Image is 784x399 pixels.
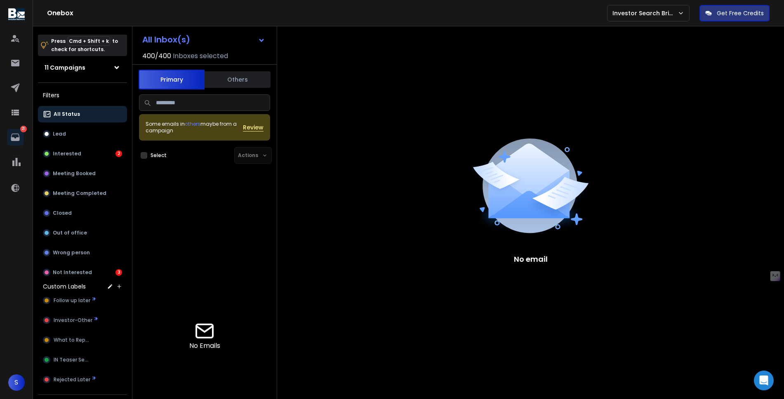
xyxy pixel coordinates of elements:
[38,352,127,368] button: IN Teaser Sent
[53,131,66,137] p: Lead
[38,371,127,388] button: Rejected Later
[115,269,122,276] div: 3
[38,264,127,281] button: Not Interested3
[51,37,118,54] p: Press to check for shortcuts.
[43,282,86,291] h3: Custom Labels
[717,9,764,17] p: Get Free Credits
[53,210,72,216] p: Closed
[38,126,127,142] button: Lead
[54,297,90,304] span: Follow up later
[173,51,228,61] h3: Inboxes selected
[8,374,25,391] button: S
[54,376,90,383] span: Rejected Later
[139,70,205,89] button: Primary
[38,225,127,241] button: Out of office
[53,190,106,197] p: Meeting Completed
[136,31,272,48] button: All Inbox(s)
[38,205,127,221] button: Closed
[151,152,167,159] label: Select
[38,244,127,261] button: Wrong person
[189,341,220,351] p: No Emails
[699,5,770,21] button: Get Free Credits
[142,35,190,44] h1: All Inbox(s)
[38,332,127,348] button: What to Reply
[54,337,89,343] span: What to Reply
[185,120,200,127] span: others
[38,106,127,122] button: All Status
[53,170,96,177] p: Meeting Booked
[243,123,264,131] button: Review
[54,111,80,117] p: All Status
[38,146,127,162] button: Interested2
[68,36,110,46] span: Cmd + Shift + k
[38,292,127,309] button: Follow up later
[45,63,85,72] h1: 11 Campaigns
[612,9,678,17] p: Investor Search Brillwood
[142,51,171,61] span: 400 / 400
[54,357,90,363] span: IN Teaser Sent
[205,70,271,89] button: Others
[38,312,127,329] button: Investor-Other
[38,185,127,202] button: Meeting Completed
[38,165,127,182] button: Meeting Booked
[8,8,25,20] img: logo
[514,253,548,265] p: No email
[53,249,90,256] p: Wrong person
[47,8,607,18] h1: Onebox
[38,89,127,101] h3: Filters
[146,121,243,134] div: Some emails in maybe from a campaign
[53,150,81,157] p: Interested
[115,150,122,157] div: 2
[38,59,127,76] button: 11 Campaigns
[54,317,92,324] span: Investor-Other
[754,371,774,390] div: Open Intercom Messenger
[20,126,27,132] p: 21
[53,269,92,276] p: Not Interested
[7,129,24,146] a: 21
[53,230,87,236] p: Out of office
